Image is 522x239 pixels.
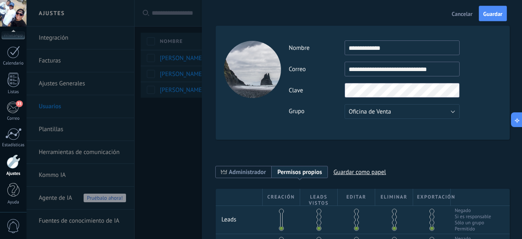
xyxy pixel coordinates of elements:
[479,6,507,21] button: Guardar
[345,104,460,119] button: Oficina de Venta
[449,7,476,20] button: Cancelar
[334,166,386,179] span: Guardar como papel
[455,214,491,220] span: Si es responsable
[338,189,375,205] div: Editar
[272,165,328,178] span: Add new role
[216,206,263,228] div: Leads
[289,44,345,52] label: Nombre
[277,168,322,176] span: Permisos propios
[300,189,338,205] div: Leads vistos
[2,116,25,121] div: Correo
[483,11,502,17] span: Guardar
[413,189,451,205] div: Exportación
[289,87,345,94] label: Clave
[2,200,25,205] div: Ayuda
[2,89,25,95] div: Listas
[2,171,25,176] div: Ajustes
[349,108,391,116] span: Oficina de Venta
[263,189,300,205] div: Creación
[455,208,491,214] span: Negado
[289,107,345,115] label: Grupo
[216,165,272,178] span: Administrador
[452,11,473,17] span: Cancelar
[375,189,413,205] div: Eliminar
[455,226,491,232] span: Permitido
[16,101,23,107] span: 35
[2,143,25,148] div: Estadísticas
[229,168,266,176] span: Administrador
[455,220,491,226] span: Sólo un grupo
[289,65,345,73] label: Correo
[2,61,25,66] div: Calendario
